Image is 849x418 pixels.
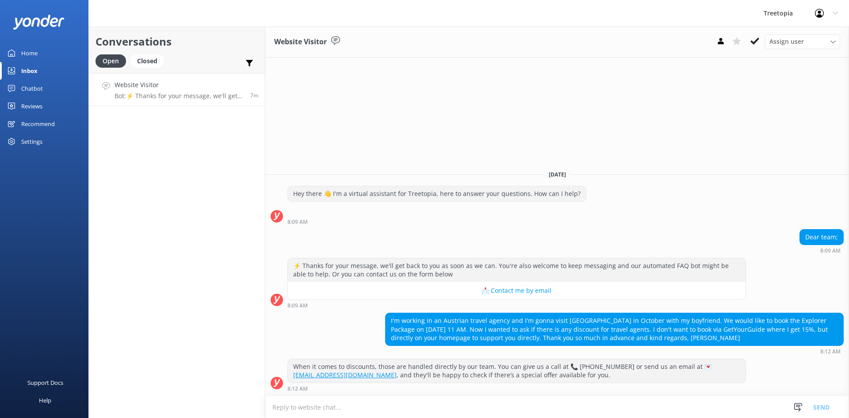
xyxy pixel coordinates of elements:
[89,73,265,106] a: Website VisitorBot:⚡ Thanks for your message, we'll get back to you as soon as we can. You're als...
[21,62,38,80] div: Inbox
[39,391,51,409] div: Help
[288,258,746,282] div: ⚡ Thanks for your message, we'll get back to you as soon as we can. You're also welcome to keep m...
[96,33,258,50] h2: Conversations
[288,359,746,383] div: When it comes to discounts, those are handled directly by our team. You can give us a call at 📞 [...
[13,15,64,29] img: yonder-white-logo.png
[385,348,844,354] div: 08:12am 19-Aug-2025 (UTC -06:00) America/Mexico_City
[96,54,126,68] div: Open
[21,97,42,115] div: Reviews
[820,248,841,253] strong: 8:09 AM
[287,302,746,308] div: 08:09am 19-Aug-2025 (UTC -06:00) America/Mexico_City
[250,92,258,99] span: 08:09am 19-Aug-2025 (UTC -06:00) America/Mexico_City
[386,313,843,345] div: I'm working in an Austrian travel agency and I'm gonna visit [GEOGRAPHIC_DATA] in October with my...
[293,371,397,379] a: [EMAIL_ADDRESS][DOMAIN_NAME]
[115,80,244,90] h4: Website Visitor
[27,374,63,391] div: Support Docs
[21,115,55,133] div: Recommend
[287,219,586,225] div: 08:09am 19-Aug-2025 (UTC -06:00) America/Mexico_City
[96,56,130,65] a: Open
[130,54,164,68] div: Closed
[287,219,308,225] strong: 8:09 AM
[288,282,746,299] button: 📩 Contact me by email
[287,303,308,308] strong: 8:09 AM
[765,35,840,49] div: Assign User
[21,44,38,62] div: Home
[274,36,327,48] h3: Website Visitor
[287,385,746,391] div: 08:12am 19-Aug-2025 (UTC -06:00) America/Mexico_City
[288,186,586,201] div: Hey there 👋 I'm a virtual assistant for Treetopia, here to answer your questions. How can I help?
[287,386,308,391] strong: 8:12 AM
[130,56,168,65] a: Closed
[115,92,244,100] p: Bot: ⚡ Thanks for your message, we'll get back to you as soon as we can. You're also welcome to k...
[820,349,841,354] strong: 8:12 AM
[769,37,804,46] span: Assign user
[800,230,843,245] div: Dear team;
[21,80,43,97] div: Chatbot
[21,133,42,150] div: Settings
[799,247,844,253] div: 08:09am 19-Aug-2025 (UTC -06:00) America/Mexico_City
[543,171,571,178] span: [DATE]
